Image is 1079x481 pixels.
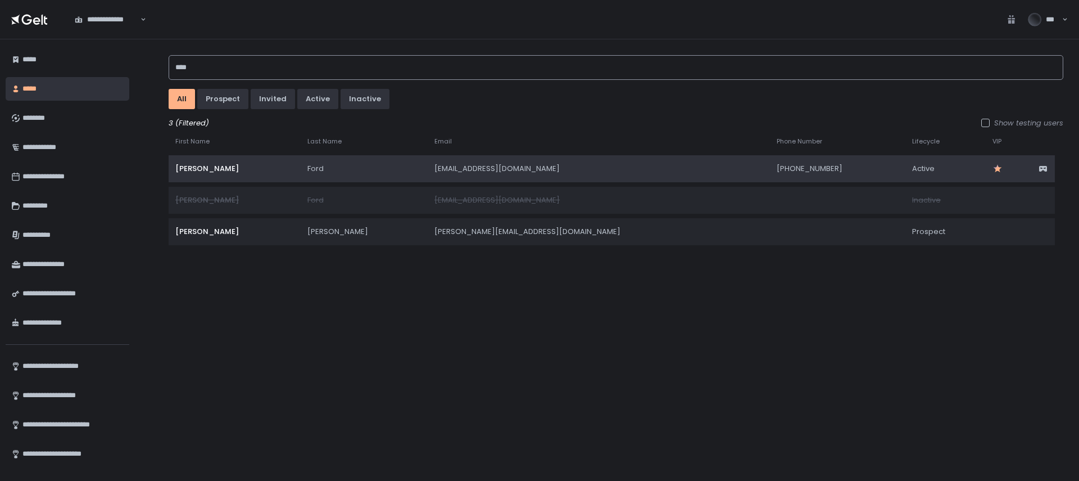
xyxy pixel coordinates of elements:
[169,118,1063,128] div: 3 (Filtered)
[912,137,940,146] span: Lifecycle
[175,227,294,237] div: [PERSON_NAME]
[912,227,945,237] span: prospect
[297,89,338,109] button: active
[777,164,899,174] div: [PHONE_NUMBER]
[175,164,294,174] div: [PERSON_NAME]
[169,89,195,109] button: All
[175,195,294,205] div: [PERSON_NAME]
[434,137,452,146] span: Email
[434,195,763,205] div: [EMAIL_ADDRESS][DOMAIN_NAME]
[992,137,1001,146] span: VIP
[341,89,389,109] button: inactive
[434,227,763,237] div: [PERSON_NAME][EMAIL_ADDRESS][DOMAIN_NAME]
[434,164,763,174] div: [EMAIL_ADDRESS][DOMAIN_NAME]
[777,137,822,146] span: Phone Number
[251,89,295,109] button: invited
[307,164,421,174] div: Ford
[206,94,240,104] div: prospect
[67,8,146,32] div: Search for option
[259,94,287,104] div: invited
[912,164,935,174] span: active
[307,137,342,146] span: Last Name
[177,94,187,104] div: All
[306,94,330,104] div: active
[197,89,248,109] button: prospect
[175,137,210,146] span: First Name
[349,94,381,104] div: inactive
[912,195,941,205] span: inactive
[307,227,421,237] div: [PERSON_NAME]
[307,195,421,205] div: Ford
